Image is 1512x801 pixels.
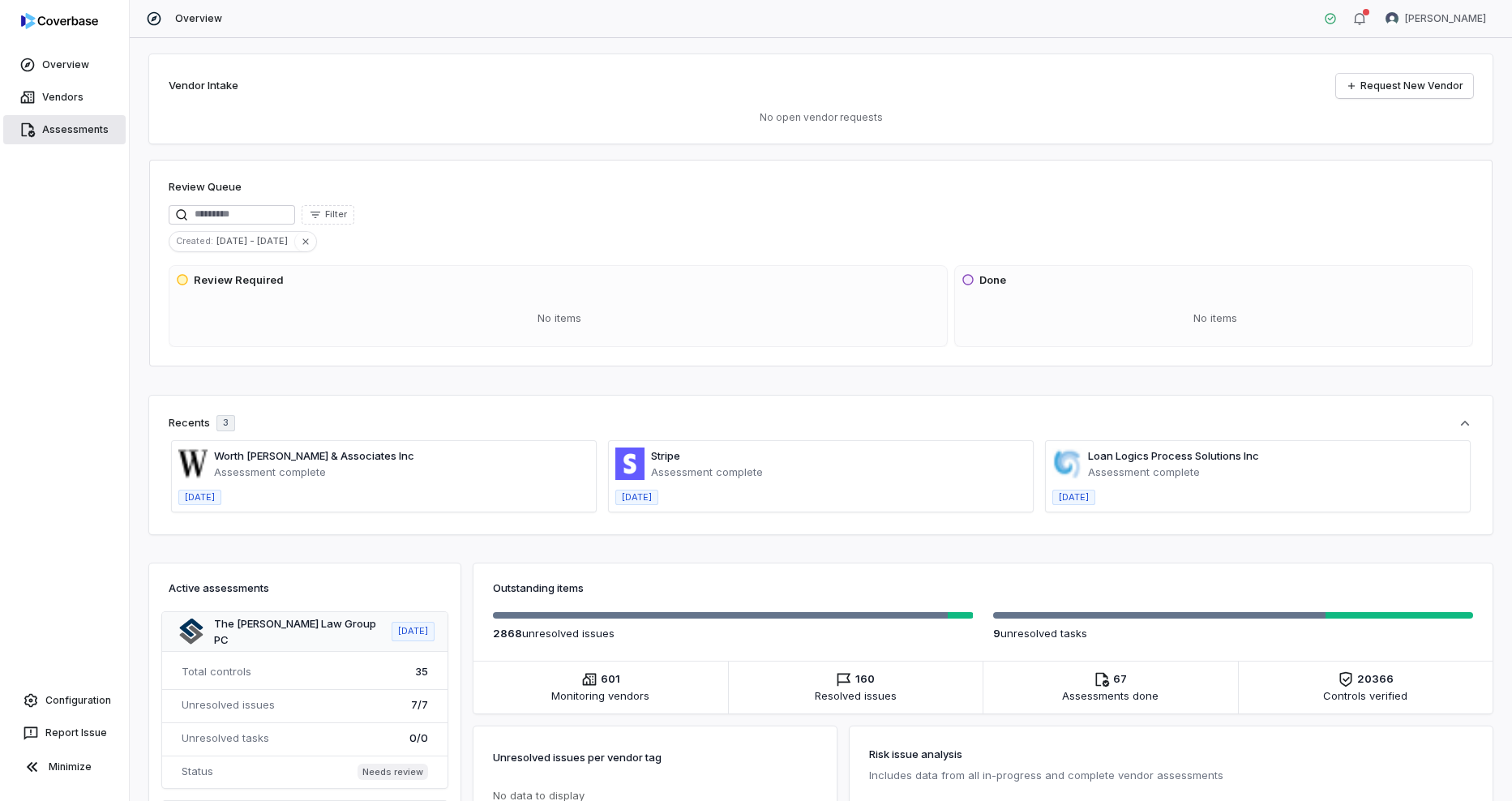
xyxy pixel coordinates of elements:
p: unresolved task s [993,625,1474,641]
a: Loan Logics Process Solutions Inc [1088,449,1259,462]
h2: Vendor Intake [169,78,238,94]
span: Assessments done [1062,687,1159,704]
h3: Done [979,272,1006,289]
a: Vendors [3,83,126,112]
h3: Review Required [194,272,284,289]
p: Includes data from all in-progress and complete vendor assessments [869,765,1473,785]
a: The [PERSON_NAME] Law Group PC [214,617,376,646]
a: Overview [3,50,126,79]
div: No items [176,298,944,340]
span: 601 [601,671,620,687]
a: Stripe [651,449,680,462]
p: No open vendor requests [169,111,1473,124]
a: Worth [PERSON_NAME] & Associates Inc [214,449,414,462]
span: 2868 [493,627,522,640]
span: 160 [855,671,875,687]
div: No items [962,298,1469,340]
span: 67 [1113,671,1127,687]
a: Assessments [3,115,126,144]
span: 20366 [1357,671,1394,687]
span: Filter [325,208,347,221]
h3: Active assessments [169,580,441,596]
span: 3 [223,417,229,429]
p: Unresolved issues per vendor tag [493,746,662,769]
a: Configuration [6,686,122,715]
button: Recents3 [169,415,1473,431]
span: Resolved issues [815,687,897,704]
div: Recents [169,415,235,431]
p: unresolved issue s [493,625,974,641]
button: Emad Nabbus avatar[PERSON_NAME] [1376,6,1496,31]
h3: Risk issue analysis [869,746,1473,762]
span: 9 [993,627,1000,640]
h3: Outstanding items [493,580,1473,596]
a: Request New Vendor [1336,74,1473,98]
h1: Review Queue [169,179,242,195]
span: [PERSON_NAME] [1405,12,1486,25]
button: Report Issue [6,718,122,747]
span: Created : [169,233,216,248]
span: Controls verified [1323,687,1407,704]
button: Filter [302,205,354,225]
img: logo-D7KZi-bG.svg [21,13,98,29]
span: Overview [175,12,222,25]
span: Monitoring vendors [551,687,649,704]
button: Minimize [6,751,122,783]
img: Emad Nabbus avatar [1386,12,1398,25]
span: [DATE] - [DATE] [216,233,294,248]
